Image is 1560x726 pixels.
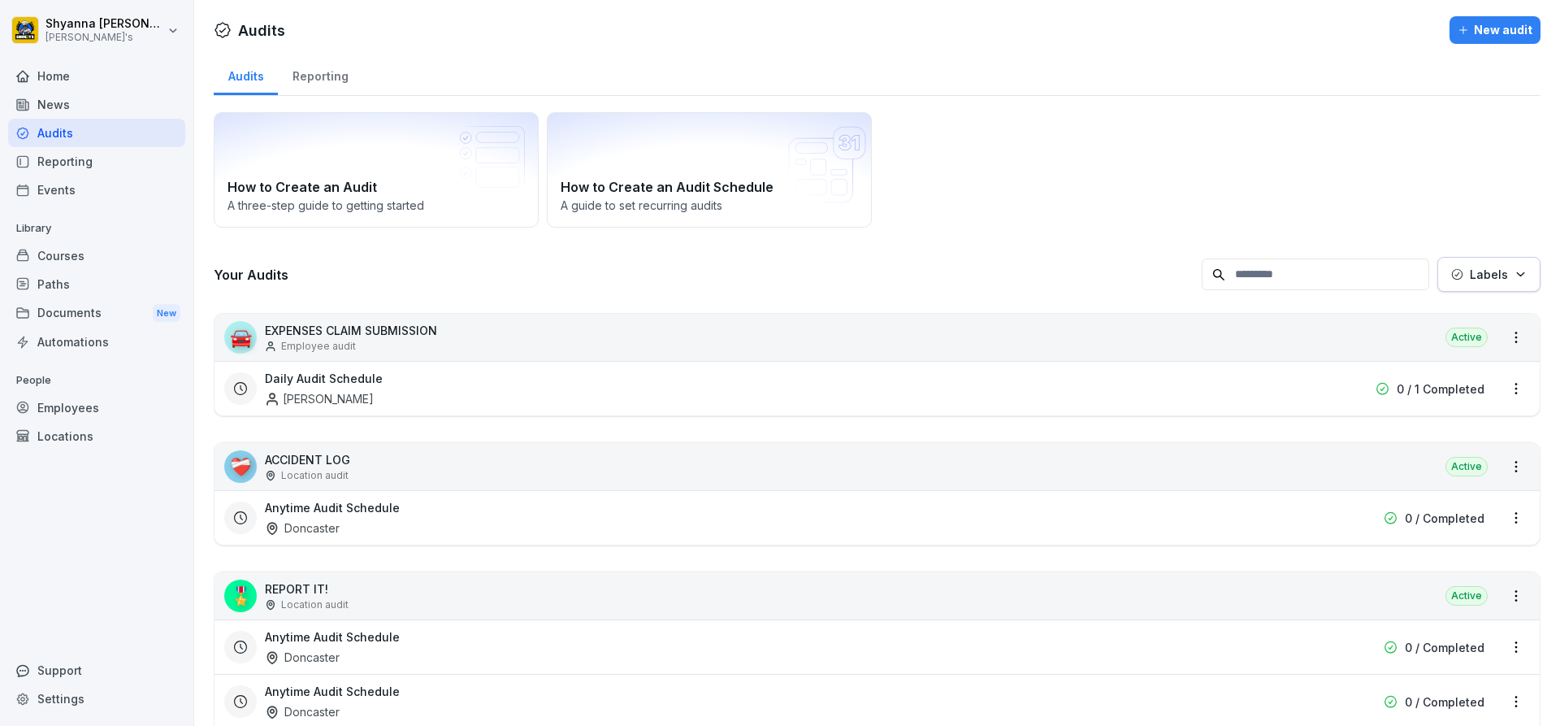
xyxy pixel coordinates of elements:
[1449,16,1540,44] button: New audit
[8,298,185,328] a: DocumentsNew
[227,197,525,214] p: A three-step guide to getting started
[1405,693,1484,711] p: 0 / Completed
[8,685,185,713] a: Settings
[265,628,400,646] h3: Anytime Audit Schedule
[8,62,185,90] a: Home
[8,119,185,147] a: Audits
[1458,21,1532,39] div: New audit
[547,112,872,228] a: How to Create an Audit ScheduleA guide to set recurring audits
[1397,380,1484,398] p: 0 / 1 Completed
[224,321,257,354] div: 🚘
[265,580,349,598] p: REPORT IT!
[8,176,185,204] a: Events
[561,197,858,214] p: A guide to set recurring audits
[8,270,185,298] a: Paths
[265,451,350,468] p: ACCIDENT LOG
[8,393,185,422] a: Employees
[1437,257,1540,292] button: Labels
[8,298,185,328] div: Documents
[214,112,539,228] a: How to Create an AuditA three-step guide to getting started
[278,54,362,95] a: Reporting
[8,367,185,393] p: People
[1445,328,1488,347] div: Active
[265,390,374,407] div: [PERSON_NAME]
[224,450,257,483] div: ❤️‍🩹
[238,20,285,41] h1: Audits
[224,580,257,612] div: 🎖️
[265,683,400,700] h3: Anytime Audit Schedule
[8,422,185,450] a: Locations
[1405,510,1484,527] p: 0 / Completed
[265,322,437,339] p: EXPENSES CLAIM SUBMISSION
[214,266,1194,284] h3: Your Audits
[8,241,185,270] a: Courses
[1445,586,1488,606] div: Active
[265,499,400,516] h3: Anytime Audit Schedule
[8,328,185,356] a: Automations
[281,598,349,612] p: Location audit
[1470,266,1508,283] p: Labels
[8,147,185,176] a: Reporting
[45,32,164,43] p: [PERSON_NAME]'s
[153,304,180,323] div: New
[561,177,858,197] h2: How to Create an Audit Schedule
[265,370,383,387] h3: Daily Audit Schedule
[1405,639,1484,656] p: 0 / Completed
[1445,457,1488,476] div: Active
[265,649,340,666] div: Doncaster
[265,703,340,720] div: Doncaster
[265,520,340,537] div: Doncaster
[8,656,185,685] div: Support
[281,339,356,354] p: Employee audit
[227,177,525,197] h2: How to Create an Audit
[45,17,164,31] p: Shyanna [PERSON_NAME]
[8,215,185,241] p: Library
[8,90,185,119] a: News
[281,468,349,483] p: Location audit
[214,54,278,95] a: Audits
